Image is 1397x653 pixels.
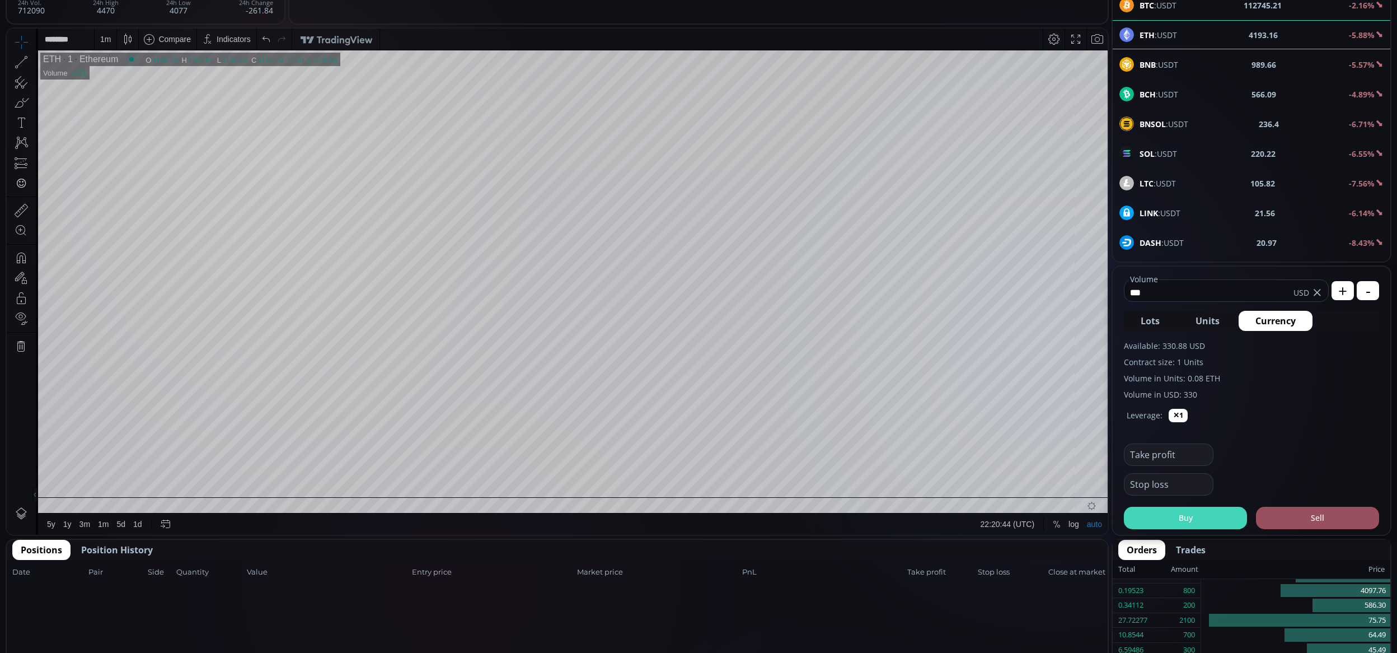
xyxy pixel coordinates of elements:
button: Trades [1168,540,1214,560]
span: Stop loss [978,567,1045,578]
label: Volume in Units: 0.08 ETH [1124,372,1379,384]
span: Lots [1141,314,1160,328]
b: -5.57% [1349,59,1375,70]
div: Total [1118,562,1171,577]
div: 5d [110,491,119,500]
div: 4190.29 [215,27,241,36]
b: -4.89% [1349,89,1375,100]
b: -6.14% [1349,208,1375,218]
b: BNSOL [1140,119,1166,129]
span: Currency [1255,314,1296,328]
div: 1m [91,491,102,500]
b: -8.43% [1349,237,1375,248]
div: 1d [126,491,135,500]
div: 75.75 [1201,613,1390,628]
span: :USDT [1140,118,1188,130]
div: Market open [120,26,130,36]
span: Market price [577,567,739,578]
span: Date [12,567,85,578]
span: Value [247,567,409,578]
span: Orders [1127,543,1157,557]
div: 4192.64 [181,27,207,36]
div: 5y [40,491,49,500]
button: Lots [1124,311,1176,331]
span: Entry price [412,567,574,578]
button: 22:20:44 (UTC) [970,485,1032,506]
div: 64.49 [1201,628,1390,643]
div: 4097.76 [1201,584,1390,599]
b: 220.22 [1251,148,1276,160]
div: Amount [1171,562,1198,577]
button: Position History [73,540,161,560]
button: Sell [1256,507,1379,529]
span: USD [1293,287,1309,298]
b: 105.82 [1250,178,1275,189]
div: C [245,27,250,36]
b: 21.56 [1255,207,1275,219]
b: BCH [1140,89,1156,100]
div: Go to [150,485,168,506]
button: Units [1179,311,1236,331]
span: Trades [1176,543,1206,557]
b: LTC [1140,178,1154,189]
div: 1 [54,26,66,36]
div: 586.30 [1201,598,1390,613]
b: LINK [1140,208,1158,218]
div: 1y [57,491,65,500]
span: Positions [21,543,62,557]
div: 0.34112 [1118,598,1143,613]
label: Leverage: [1127,409,1162,421]
div: H [175,27,180,36]
label: Volume in USD: 330 [1124,389,1379,400]
div: Toggle Percentage [1042,485,1058,506]
div: 4192.29 [250,27,276,36]
span: Take profit [907,567,974,578]
span: 22:20:44 (UTC) [974,491,1028,500]
div: 200 [1183,598,1195,613]
span: Quantity [176,567,243,578]
div: 10.8544 [1118,628,1143,642]
div:  [10,150,19,160]
div: 700 [1183,628,1195,642]
button: - [1357,281,1379,300]
span: PnL [742,567,904,578]
div: 4.51 [65,40,79,49]
button: Currency [1239,311,1312,331]
b: -6.71% [1349,119,1375,129]
button: Buy [1124,507,1247,529]
span: :USDT [1140,148,1177,160]
div: 4190.29 [145,27,171,36]
span: Side [148,567,173,578]
span: :USDT [1140,237,1184,249]
div: Price [1198,562,1385,577]
div: 1 m [93,6,104,15]
span: Pair [88,567,144,578]
b: DASH [1140,237,1161,248]
div: Volume [36,40,60,49]
div: ETH [36,26,54,36]
div: log [1062,491,1072,500]
b: 236.4 [1259,118,1279,130]
div: +2.01 (+0.05%) [280,27,330,36]
div: L [210,27,215,36]
div: O [139,27,145,36]
div: 800 [1183,584,1195,598]
span: Position History [81,543,153,557]
b: 20.97 [1257,237,1277,249]
span: Close at market [1048,567,1102,578]
span: :USDT [1140,178,1176,189]
div: Toggle Auto Scale [1076,485,1099,506]
div: Indicators [210,6,244,15]
label: Contract size: 1 Units [1124,356,1379,368]
button: Orders [1118,540,1165,560]
div: 27.72277 [1118,613,1147,628]
button: Positions [12,540,71,560]
div: Hide Drawings Toolbar [26,459,31,474]
div: 2100 [1179,613,1195,628]
div: Toggle Log Scale [1058,485,1076,506]
span: :USDT [1140,88,1178,100]
b: -7.56% [1349,178,1375,189]
span: :USDT [1140,207,1180,219]
b: SOL [1140,148,1155,159]
label: Available: 330.88 USD [1124,340,1379,352]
